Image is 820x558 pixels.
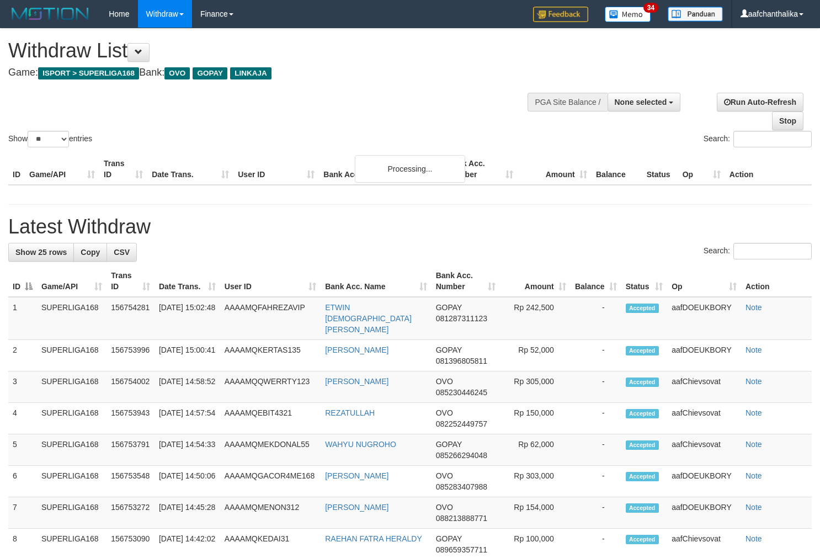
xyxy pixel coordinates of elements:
[626,409,659,418] span: Accepted
[155,297,220,340] td: [DATE] 15:02:48
[436,451,487,460] span: Copy 085266294048 to clipboard
[73,243,107,262] a: Copy
[8,434,37,466] td: 5
[107,466,155,497] td: 156753548
[571,265,621,297] th: Balance: activate to sort column ascending
[321,265,431,297] th: Bank Acc. Name: activate to sort column ascending
[500,265,570,297] th: Amount: activate to sort column ascending
[436,503,453,512] span: OVO
[746,303,762,312] a: Note
[99,153,147,185] th: Trans ID
[8,403,37,434] td: 4
[626,378,659,387] span: Accepted
[571,466,621,497] td: -
[626,472,659,481] span: Accepted
[8,243,74,262] a: Show 25 rows
[8,466,37,497] td: 6
[37,434,107,466] td: SUPERLIGA168
[626,304,659,313] span: Accepted
[107,340,155,371] td: 156753996
[667,371,741,403] td: aafChievsovat
[155,434,220,466] td: [DATE] 14:54:33
[626,346,659,355] span: Accepted
[37,340,107,371] td: SUPERLIGA168
[8,340,37,371] td: 2
[500,340,570,371] td: Rp 52,000
[15,248,67,257] span: Show 25 rows
[746,471,762,480] a: Note
[155,265,220,297] th: Date Trans.: activate to sort column ascending
[8,497,37,529] td: 7
[626,503,659,513] span: Accepted
[518,153,592,185] th: Amount
[571,403,621,434] td: -
[621,265,667,297] th: Status: activate to sort column ascending
[436,471,453,480] span: OVO
[667,466,741,497] td: aafDOEUKBORY
[642,153,678,185] th: Status
[643,3,658,13] span: 34
[436,440,462,449] span: GOPAY
[155,403,220,434] td: [DATE] 14:57:54
[8,6,92,22] img: MOTION_logo.png
[436,303,462,312] span: GOPAY
[436,377,453,386] span: OVO
[107,403,155,434] td: 156753943
[704,243,812,259] label: Search:
[772,111,803,130] a: Stop
[193,67,227,79] span: GOPAY
[220,371,321,403] td: AAAAMQQWERRTY123
[528,93,607,111] div: PGA Site Balance /
[733,243,812,259] input: Search:
[37,497,107,529] td: SUPERLIGA168
[355,155,465,183] div: Processing...
[8,67,536,78] h4: Game: Bank:
[230,67,271,79] span: LINKAJA
[592,153,642,185] th: Balance
[432,265,500,297] th: Bank Acc. Number: activate to sort column ascending
[220,340,321,371] td: AAAAMQKERTAS135
[500,403,570,434] td: Rp 150,000
[667,265,741,297] th: Op: activate to sort column ascending
[37,297,107,340] td: SUPERLIGA168
[8,265,37,297] th: ID: activate to sort column descending
[436,545,487,554] span: Copy 089659357711 to clipboard
[500,466,570,497] td: Rp 303,000
[220,265,321,297] th: User ID: activate to sort column ascending
[325,408,375,417] a: REZATULLAH
[8,216,812,238] h1: Latest Withdraw
[107,497,155,529] td: 156753272
[746,377,762,386] a: Note
[605,7,651,22] img: Button%20Memo.svg
[107,265,155,297] th: Trans ID: activate to sort column ascending
[436,346,462,354] span: GOPAY
[325,377,388,386] a: [PERSON_NAME]
[147,153,233,185] th: Date Trans.
[325,534,422,543] a: RAEHAN FATRA HERALDY
[325,503,388,512] a: [PERSON_NAME]
[220,297,321,340] td: AAAAMQFAHREZAVIP
[436,408,453,417] span: OVO
[155,466,220,497] td: [DATE] 14:50:06
[667,497,741,529] td: aafDOEUKBORY
[37,403,107,434] td: SUPERLIGA168
[725,153,812,185] th: Action
[436,419,487,428] span: Copy 082252449757 to clipboard
[114,248,130,257] span: CSV
[571,371,621,403] td: -
[746,408,762,417] a: Note
[81,248,100,257] span: Copy
[38,67,139,79] span: ISPORT > SUPERLIGA168
[107,371,155,403] td: 156754002
[8,297,37,340] td: 1
[107,243,137,262] a: CSV
[8,131,92,147] label: Show entries
[8,371,37,403] td: 3
[436,514,487,523] span: Copy 088213888771 to clipboard
[500,497,570,529] td: Rp 154,000
[155,497,220,529] td: [DATE] 14:45:28
[37,371,107,403] td: SUPERLIGA168
[325,440,396,449] a: WAHYU NUGROHO
[436,482,487,491] span: Copy 085283407988 to clipboard
[443,153,517,185] th: Bank Acc. Number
